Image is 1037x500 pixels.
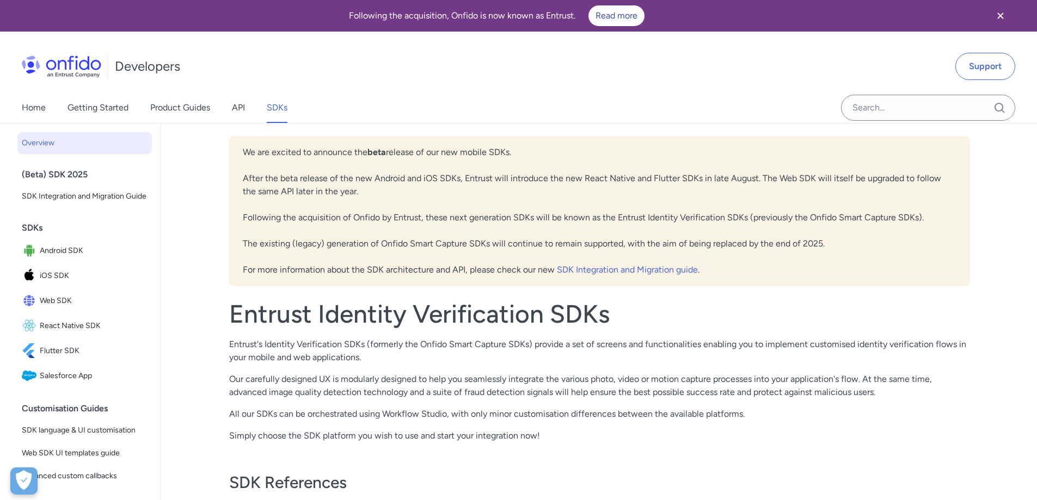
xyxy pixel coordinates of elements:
[68,92,128,123] a: Getting Started
[229,299,969,329] h1: Entrust Identity Verification SDKs
[841,95,1015,121] input: Onfido search input field
[955,53,1015,80] a: Support
[17,264,152,288] a: IconiOS SDKiOS SDK
[22,55,101,77] img: Onfido Logo
[22,217,156,239] div: SDKs
[22,137,148,150] span: Overview
[10,467,38,495] button: Open Preferences
[115,58,180,75] h1: Developers
[40,343,148,359] span: Flutter SDK
[22,92,46,123] a: Home
[40,318,148,334] span: React Native SDK
[22,268,40,283] img: IconiOS SDK
[229,137,969,286] div: We are excited to announce the release of our new mobile SDKs. After the beta release of the new ...
[40,268,148,283] span: iOS SDK
[22,164,156,186] div: (Beta) SDK 2025
[22,424,148,437] span: SDK language & UI customisation
[17,465,152,487] a: Advanced custom callbacks
[22,368,40,384] img: IconSalesforce App
[267,92,287,123] a: SDKs
[13,5,980,26] div: Following the acquisition, Onfido is now known as Entrust.
[150,92,210,123] a: Product Guides
[17,314,152,338] a: IconReact Native SDKReact Native SDK
[17,289,152,313] a: IconWeb SDKWeb SDK
[229,408,969,421] p: All our SDKs can be orchestrated using Workflow Studio, with only minor customisation differences...
[17,364,152,388] a: IconSalesforce AppSalesforce App
[22,470,148,483] span: Advanced custom callbacks
[17,186,152,207] a: SDK Integration and Migration Guide
[40,243,148,258] span: Android SDK
[17,239,152,263] a: IconAndroid SDKAndroid SDK
[557,264,698,275] a: SDK Integration and Migration guide
[17,339,152,363] a: IconFlutter SDKFlutter SDK
[17,419,152,441] a: SDK language & UI customisation
[22,293,40,308] img: IconWeb SDK
[229,472,969,493] h3: SDK References
[994,9,1007,22] svg: Close banner
[40,293,148,308] span: Web SDK
[229,338,969,364] p: Entrust's Identity Verification SDKs (formerly the Onfido Smart Capture SDKs) provide a set of sc...
[22,398,156,419] div: Customisation Guides
[22,318,40,334] img: IconReact Native SDK
[22,243,40,258] img: IconAndroid SDK
[367,147,386,157] b: beta
[588,5,645,26] a: Read more
[17,442,152,464] a: Web SDK UI templates guide
[229,429,969,442] p: Simply choose the SDK platform you wish to use and start your integration now!
[22,343,40,359] img: IconFlutter SDK
[10,467,38,495] div: Cookie Preferences
[40,368,148,384] span: Salesforce App
[22,190,148,203] span: SDK Integration and Migration Guide
[980,2,1021,29] button: Close banner
[229,373,969,399] p: Our carefully designed UX is modularly designed to help you seamlessly integrate the various phot...
[232,92,245,123] a: API
[17,132,152,154] a: Overview
[22,447,148,460] span: Web SDK UI templates guide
